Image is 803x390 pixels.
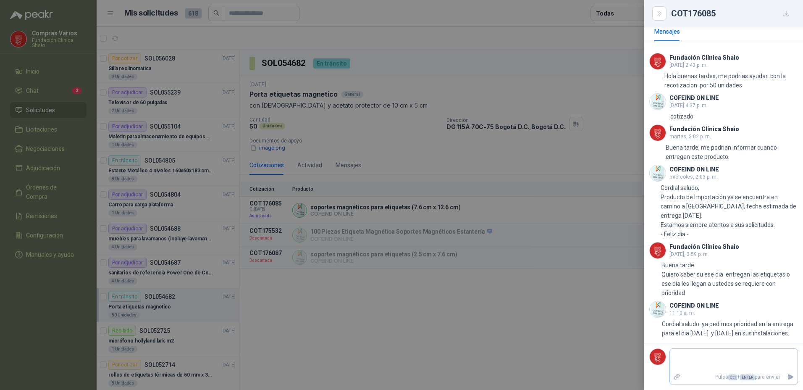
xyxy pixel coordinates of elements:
[669,245,739,249] h3: Fundación Clínica Shaio
[670,370,684,385] label: Adjuntar archivos
[654,8,664,18] button: Close
[650,165,666,181] img: Company Logo
[669,96,719,100] h3: COFEIND ON LINE
[650,125,666,141] img: Company Logo
[670,112,693,121] p: cotizado
[654,27,680,36] div: Mensajes
[669,251,709,257] span: [DATE], 3:59 p. m.
[669,127,739,132] h3: Fundación Clínica Shaio
[728,374,737,380] span: Ctrl
[684,370,784,385] p: Pulsa + para enviar
[650,349,666,365] img: Company Logo
[661,261,798,298] p: Buena tarde Quiero saber su ese dia entregan las etiquetas o ese dia les llegan a ustedes se requ...
[650,53,666,69] img: Company Logo
[669,134,711,140] span: martes, 3:02 p. m.
[669,55,739,60] h3: Fundación Clínica Shaio
[666,143,798,161] p: Buena tarde, me podrian informar cuando entregan este producto.
[669,310,695,316] span: 11:10 a. m.
[664,71,798,90] p: Hola buenas tardes, me podrias ayudar con la recotizacion por 50 unidades
[669,62,708,68] span: [DATE] 2:43 p. m.
[784,370,798,385] button: Enviar
[650,301,666,317] img: Company Logo
[740,374,755,380] span: ENTER
[669,303,719,308] h3: COFEIND ON LINE
[662,319,798,338] p: Cordial saludo. ya pedimos prioridad en la entrega para el dia [DATE] y [DATE] en sus instalaciones.
[661,183,798,239] p: Cordial saludo, Producto de Importación ya se encuentra en camino a [GEOGRAPHIC_DATA], fecha esti...
[650,242,666,258] img: Company Logo
[669,167,719,172] h3: COFEIND ON LINE
[669,174,718,180] span: miércoles, 2:03 p. m.
[671,7,793,20] div: COT176085
[650,94,666,110] img: Company Logo
[669,103,708,108] span: [DATE] 4:37 p. m.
